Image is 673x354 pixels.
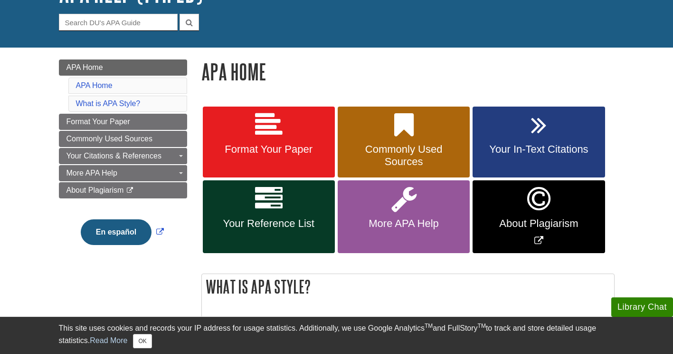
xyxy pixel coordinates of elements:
a: Read More [90,336,127,344]
sup: TM [425,323,433,329]
div: This site uses cookies and records your IP address for usage statistics. Additionally, we use Goo... [59,323,615,348]
a: Your Reference List [203,180,335,253]
a: More APA Help [338,180,470,253]
button: En español [81,219,152,245]
span: Commonly Used Sources [66,135,152,143]
h1: APA Home [201,59,615,84]
span: Format Your Paper [66,118,130,126]
button: Close [133,334,152,348]
a: Commonly Used Sources [59,131,187,147]
i: This link opens in a new window [126,187,134,194]
span: More APA Help [66,169,117,177]
span: More APA Help [345,217,463,230]
input: Search DU's APA Guide [59,14,178,30]
span: APA Home [66,63,103,71]
a: Commonly Used Sources [338,107,470,178]
span: Your Citations & References [66,152,161,160]
span: Your In-Text Citations [480,143,597,156]
a: Format Your Paper [203,107,335,178]
a: APA Home [76,81,113,89]
span: About Plagiarism [480,217,597,230]
sup: TM [478,323,486,329]
a: Your Citations & References [59,148,187,164]
span: Commonly Used Sources [345,143,463,168]
span: Your Reference List [210,217,328,230]
a: Link opens in new window [78,228,166,236]
span: About Plagiarism [66,186,124,194]
a: Link opens in new window [473,180,605,253]
a: About Plagiarism [59,182,187,198]
a: More APA Help [59,165,187,181]
div: Guide Page Menu [59,59,187,261]
button: Library Chat [611,297,673,317]
a: What is APA Style? [76,99,141,108]
h2: What is APA Style? [202,274,614,299]
a: Format Your Paper [59,114,187,130]
a: APA Home [59,59,187,76]
a: Your In-Text Citations [473,107,605,178]
span: Format Your Paper [210,143,328,156]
